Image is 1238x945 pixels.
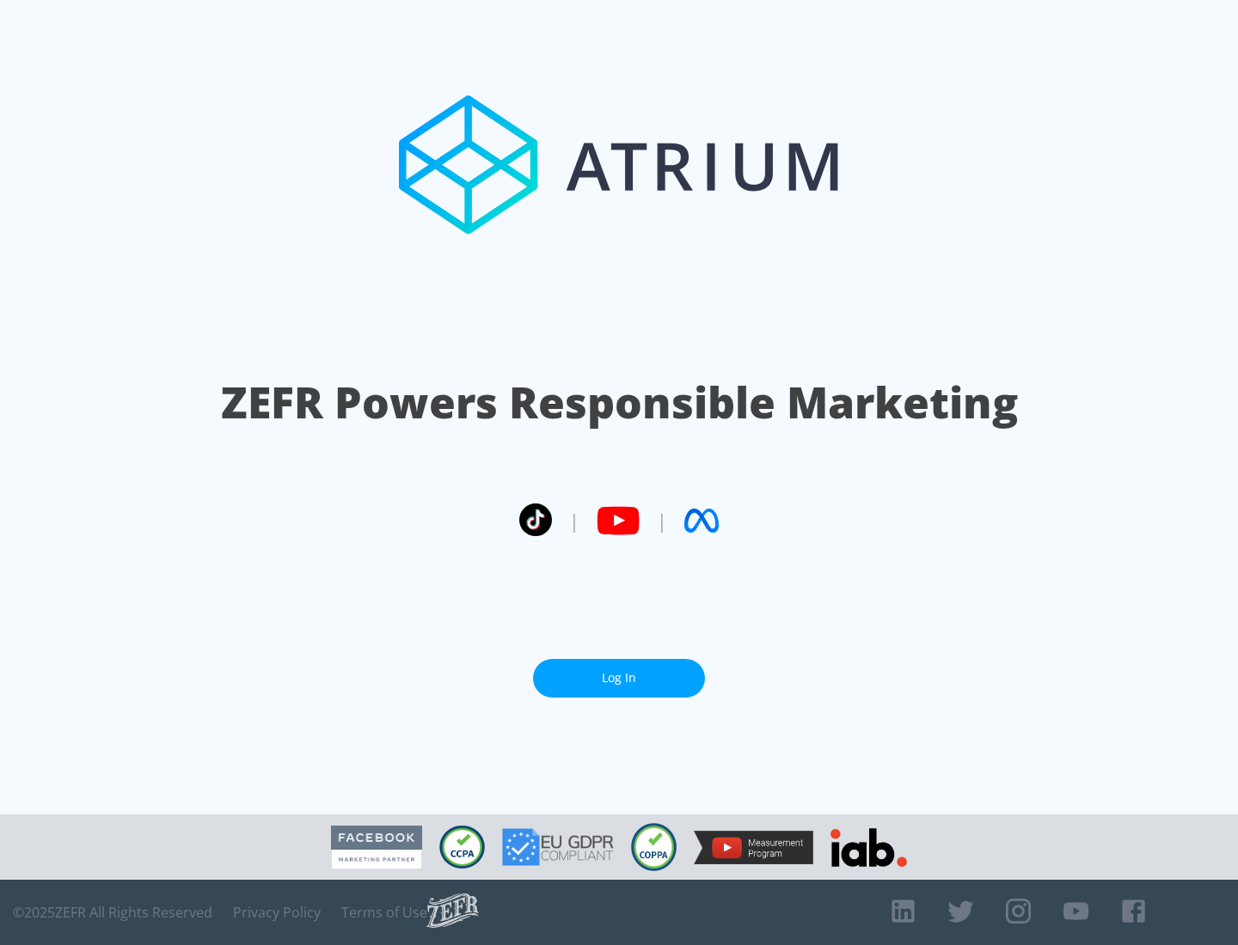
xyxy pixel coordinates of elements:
img: GDPR Compliant [502,828,614,866]
img: CCPA Compliant [439,826,485,869]
img: Facebook Marketing Partner [331,826,422,869]
span: © 2025 ZEFR All Rights Reserved [13,904,212,921]
a: Privacy Policy [233,904,321,921]
img: COPPA Compliant [631,823,677,871]
h1: ZEFR Powers Responsible Marketing [221,373,1018,432]
a: Terms of Use [341,904,427,921]
img: IAB [830,828,907,867]
img: YouTube Measurement Program [694,831,813,864]
span: | [657,508,667,533]
span: | [569,508,579,533]
a: Log In [533,659,705,698]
